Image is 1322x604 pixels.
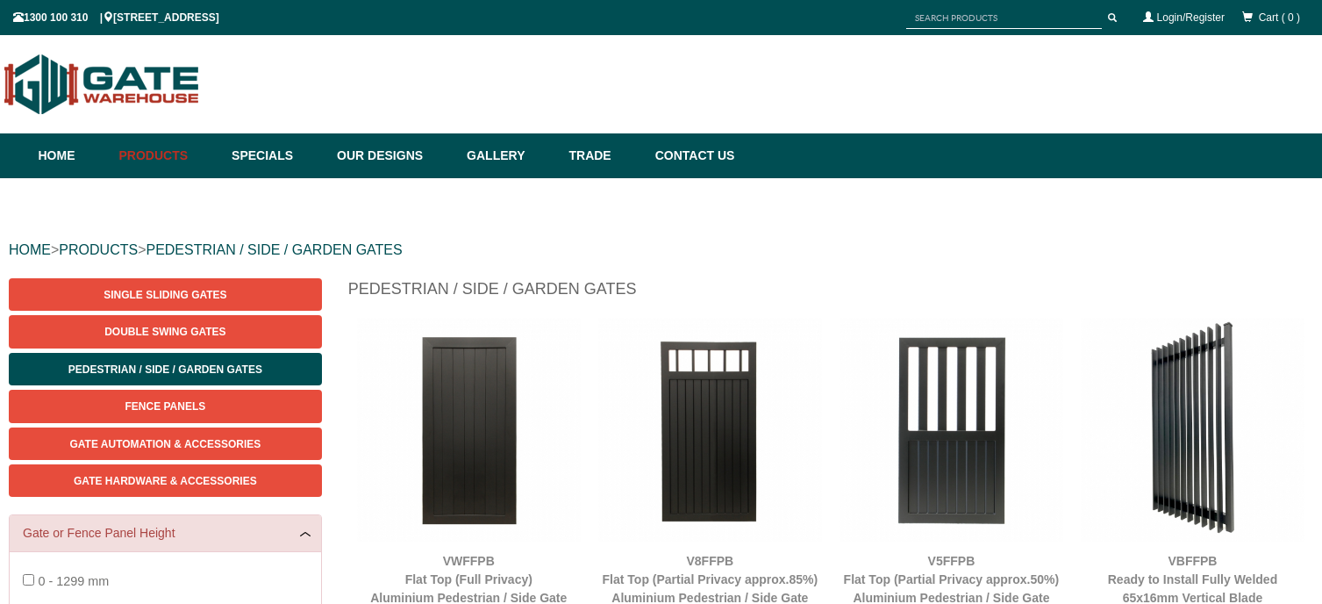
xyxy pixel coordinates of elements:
span: 1300 100 310 | [STREET_ADDRESS] [13,11,219,24]
input: SEARCH PRODUCTS [906,7,1102,29]
div: > > [9,222,1313,278]
span: Gate Hardware & Accessories [74,475,257,487]
a: Contact Us [647,133,735,178]
a: PEDESTRIAN / SIDE / GARDEN GATES [146,242,402,257]
span: Gate Automation & Accessories [69,438,261,450]
a: Pedestrian / Side / Garden Gates [9,353,322,385]
span: Single Sliding Gates [104,289,226,301]
span: Cart ( 0 ) [1259,11,1300,24]
a: Gate Automation & Accessories [9,428,322,460]
span: Pedestrian / Side / Garden Gates [68,363,262,376]
a: Login/Register [1157,11,1225,24]
img: V8FFPB - Flat Top (Partial Privacy approx.85%) - Aluminium Pedestrian / Side Gate (Single Swing G... [598,318,822,542]
h1: Pedestrian / Side / Garden Gates [348,278,1313,309]
a: Our Designs [328,133,458,178]
a: Single Sliding Gates [9,278,322,311]
a: Specials [223,133,328,178]
a: HOME [9,242,51,257]
a: Fence Panels [9,390,322,422]
img: VBFFPB - Ready to Install Fully Welded 65x16mm Vertical Blade - Aluminium Pedestrian / Side Gate ... [1081,318,1304,542]
span: Fence Panels [125,400,205,413]
a: Gate Hardware & Accessories [9,464,322,497]
span: Double Swing Gates [104,326,225,338]
img: V5FFPB - Flat Top (Partial Privacy approx.50%) - Aluminium Pedestrian / Side Gate (Single Swing G... [840,318,1063,542]
a: Gate or Fence Panel Height [23,524,308,543]
a: PRODUCTS [59,242,138,257]
a: Double Swing Gates [9,315,322,348]
span: 0 - 1299 mm [38,574,109,588]
a: Gallery [458,133,560,178]
a: Products [111,133,224,178]
a: Home [39,133,111,178]
a: Trade [560,133,646,178]
img: VWFFPB - Flat Top (Full Privacy) - Aluminium Pedestrian / Side Gate (Single Swing Gate) - Matte B... [357,318,581,542]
